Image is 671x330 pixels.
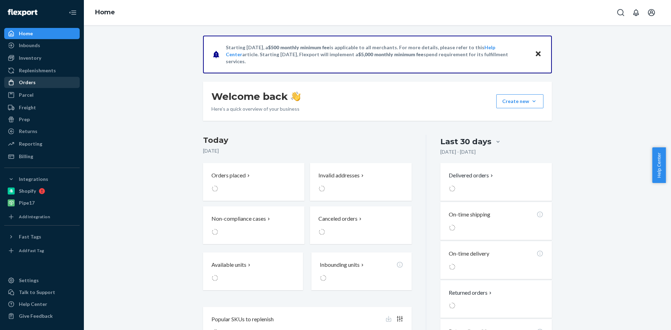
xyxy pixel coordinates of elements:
a: Shopify [4,185,80,197]
a: Billing [4,151,80,162]
div: Add Fast Tag [19,248,44,254]
div: Integrations [19,176,48,183]
button: Help Center [652,147,666,183]
div: Add Integration [19,214,50,220]
a: Prep [4,114,80,125]
div: Fast Tags [19,233,41,240]
p: Available units [211,261,246,269]
div: Orders [19,79,36,86]
div: Shopify [19,188,36,195]
a: Orders [4,77,80,88]
p: Orders placed [211,171,246,179]
div: Settings [19,277,39,284]
div: Parcel [19,91,34,98]
div: Inventory [19,54,41,61]
button: Non-compliance cases [203,206,304,244]
button: Close Navigation [66,6,80,20]
button: Open Search Box [614,6,628,20]
a: Inbounds [4,40,80,51]
button: Integrations [4,174,80,185]
span: $5,000 monthly minimum fee [358,51,424,57]
p: On-time shipping [449,211,490,219]
button: Orders placed [203,163,304,201]
button: Talk to Support [4,287,80,298]
p: Starting [DATE], a is applicable to all merchants. For more details, please refer to this article... [226,44,528,65]
button: Give Feedback [4,310,80,322]
span: $500 monthly minimum fee [268,44,330,50]
p: Non-compliance cases [211,215,266,223]
a: Returns [4,126,80,137]
div: Give Feedback [19,313,53,320]
a: Inventory [4,52,80,64]
div: Returns [19,128,37,135]
button: Inbounding units [311,252,411,290]
a: Add Integration [4,211,80,222]
ol: breadcrumbs [89,2,121,23]
button: Delivered orders [449,171,495,179]
img: hand-wave emoji [291,91,301,101]
a: Settings [4,275,80,286]
h3: Today [203,135,412,146]
div: Help Center [19,301,47,308]
a: Add Fast Tag [4,245,80,256]
p: Invalid addresses [318,171,360,179]
a: Pipe17 [4,197,80,208]
a: Home [95,8,115,16]
button: Canceled orders [310,206,411,244]
p: Canceled orders [318,215,358,223]
a: Help Center [4,299,80,310]
div: Pipe17 [19,199,35,206]
button: Returned orders [449,289,493,297]
div: Replenishments [19,67,56,74]
button: Fast Tags [4,231,80,242]
p: Popular SKUs to replenish [211,315,274,323]
h1: Welcome back [211,90,301,103]
p: [DATE] [203,147,412,154]
button: Close [534,49,543,59]
p: Inbounding units [320,261,360,269]
button: Open account menu [644,6,658,20]
a: Parcel [4,89,80,101]
img: Flexport logo [8,9,37,16]
a: Freight [4,102,80,113]
button: Open notifications [629,6,643,20]
div: Prep [19,116,30,123]
div: Billing [19,153,33,160]
div: Inbounds [19,42,40,49]
button: Create new [496,94,543,108]
p: [DATE] - [DATE] [440,148,476,155]
div: Home [19,30,33,37]
button: Invalid addresses [310,163,411,201]
div: Last 30 days [440,136,491,147]
div: Reporting [19,140,42,147]
a: Home [4,28,80,39]
div: Talk to Support [19,289,55,296]
p: Here’s a quick overview of your business [211,105,301,112]
p: On-time delivery [449,250,489,258]
a: Reporting [4,138,80,149]
a: Replenishments [4,65,80,76]
div: Freight [19,104,36,111]
button: Available units [203,252,303,290]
